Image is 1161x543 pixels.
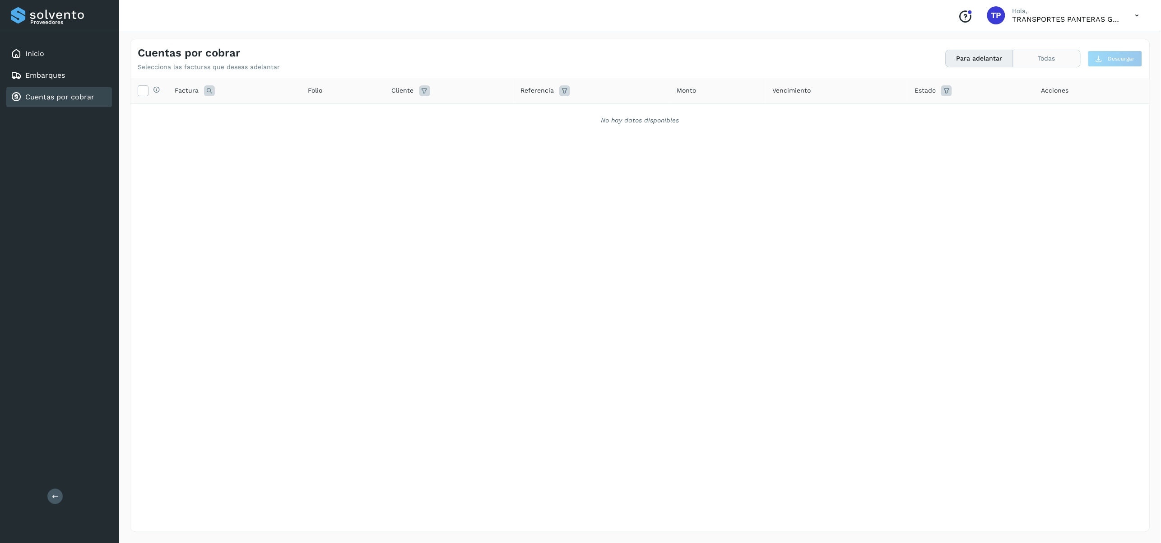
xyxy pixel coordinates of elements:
[308,86,322,95] span: Folio
[138,63,280,71] p: Selecciona las facturas que deseas adelantar
[520,86,554,95] span: Referencia
[6,44,112,64] div: Inicio
[1108,55,1135,63] span: Descargar
[1088,51,1142,67] button: Descargar
[946,50,1013,67] button: Para adelantar
[25,71,65,80] a: Embarques
[6,66,112,85] div: Embarques
[1041,86,1069,95] span: Acciones
[30,19,108,25] p: Proveedores
[25,49,44,58] a: Inicio
[25,93,94,101] a: Cuentas por cobrar
[138,47,240,60] h4: Cuentas por cobrar
[1013,50,1080,67] button: Todas
[392,86,414,95] span: Cliente
[915,86,936,95] span: Estado
[1012,7,1121,15] p: Hola,
[175,86,199,95] span: Factura
[1012,15,1121,23] p: TRANSPORTES PANTERAS GAPO S.A. DE C.V.
[6,87,112,107] div: Cuentas por cobrar
[773,86,811,95] span: Vencimiento
[142,116,1138,125] div: No hay datos disponibles
[677,86,696,95] span: Monto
